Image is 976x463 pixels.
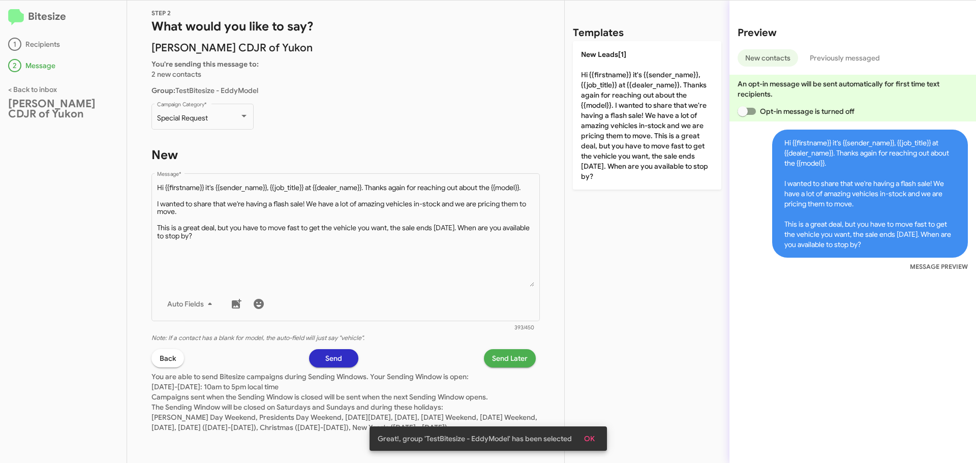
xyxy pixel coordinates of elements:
[8,59,118,72] div: Message
[309,349,358,367] button: Send
[802,49,888,67] button: Previously messaged
[151,59,259,69] b: You're sending this message to:
[8,9,24,25] img: logo-minimal.svg
[151,349,184,367] button: Back
[573,25,624,41] h2: Templates
[8,59,21,72] div: 2
[151,334,364,342] i: Note: If a contact has a blank for model, the auto-field will just say "vehicle".
[160,349,176,367] span: Back
[745,49,790,67] span: New contacts
[584,429,595,448] span: OK
[484,349,536,367] button: Send Later
[8,38,21,51] div: 1
[151,86,258,95] span: TestBitesize - EddyModel
[810,49,880,67] span: Previously messaged
[151,18,540,35] h1: What would you like to say?
[159,295,224,313] button: Auto Fields
[492,349,528,367] span: Send Later
[8,85,57,94] a: < Back to inbox
[151,372,537,432] span: You are able to send Bitesize campaigns during Sending Windows. Your Sending Window is open: [DAT...
[760,105,855,117] span: Opt-in message is turned off
[151,147,540,163] h1: New
[581,50,626,59] span: New Leads[1]
[8,99,118,119] div: [PERSON_NAME] CDJR of Yukon
[514,325,534,331] mat-hint: 393/450
[8,9,118,25] h2: Bitesize
[738,79,968,99] p: An opt-in message will be sent automatically for first time text recipients.
[576,429,603,448] button: OK
[151,86,175,95] b: Group:
[8,38,118,51] div: Recipients
[151,43,540,53] p: [PERSON_NAME] CDJR of Yukon
[738,25,968,41] h2: Preview
[573,41,721,190] p: Hi {{firstname}} it's {{sender_name}}, {{job_title}} at {{dealer_name}}. Thanks again for reachin...
[325,349,342,367] span: Send
[151,9,171,17] span: STEP 2
[738,49,798,67] button: New contacts
[772,130,968,258] span: Hi {{firstname}} it's {{sender_name}}, {{job_title}} at {{dealer_name}}. Thanks again for reachin...
[157,113,208,122] span: Special Request
[378,434,572,444] span: Great!, group 'TestBitesize - EddyModel' has been selected
[910,262,968,272] small: MESSAGE PREVIEW
[167,295,216,313] span: Auto Fields
[151,70,201,79] span: 2 new contacts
